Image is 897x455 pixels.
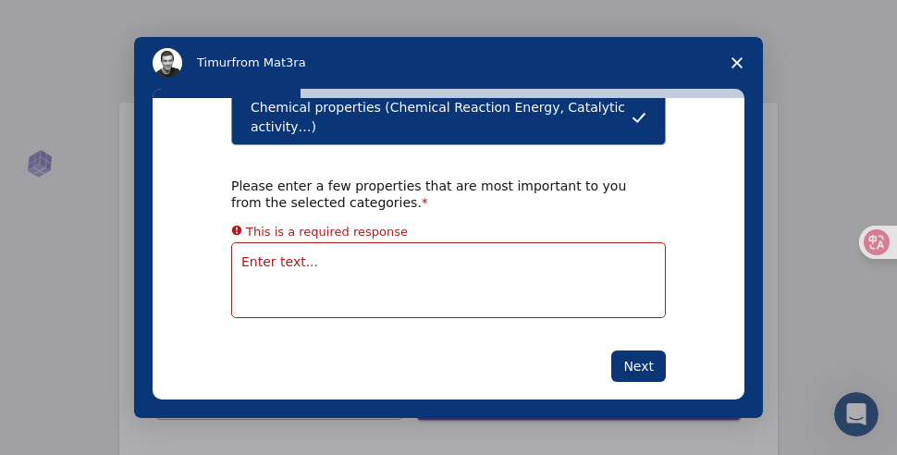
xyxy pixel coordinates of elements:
[47,12,76,30] span: 支持
[231,90,666,145] button: Chemical properties (Chemical Reaction Energy, Catalytic activity…)
[611,350,666,382] button: Next
[197,55,231,69] span: Timur
[251,98,632,137] span: Chemical properties (Chemical Reaction Energy, Catalytic activity…)
[711,37,763,89] span: Close survey
[231,178,638,211] div: Please enter a few properties that are most important to you from the selected categories.
[231,55,305,69] span: from Mat3ra
[246,221,408,241] div: This is a required response
[231,242,666,318] textarea: Enter text...
[153,48,182,78] img: Profile image for Timur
